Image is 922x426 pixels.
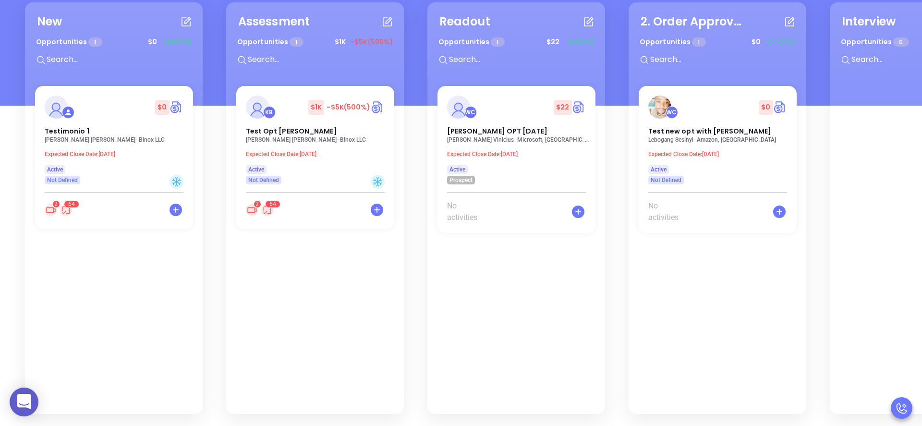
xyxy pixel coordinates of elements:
[263,106,276,119] div: Kevin Barrientos
[246,96,269,119] img: Test Opt David Romero
[749,35,763,49] span: $ 0
[648,136,792,143] p: Lebogang Sesinyi - Amazon, South Africa
[246,126,337,136] span: Test Opt David Romero
[45,151,189,158] p: Expected Close Date: [DATE]
[447,200,489,223] span: No activities
[648,151,792,158] p: Expected Close Date: [DATE]
[437,86,595,184] a: profileWalter Contreras$22Circle dollar[PERSON_NAME] OPT [DATE][PERSON_NAME] Vinicius- Microsoft,...
[155,100,169,115] span: $ 0
[247,53,391,66] input: Search...
[842,13,896,30] div: Interview
[572,100,586,114] img: Quote
[449,164,465,175] span: Active
[765,37,795,47] span: +$0 (0%)
[238,13,310,30] div: Assessment
[68,201,72,207] span: 6
[266,201,280,207] sup: 64
[371,100,385,114] img: Quote
[649,53,793,66] input: Search...
[651,164,667,175] span: Active
[447,96,470,119] img: Felipe OPT may 9
[666,106,678,119] div: Walter Contreras
[162,37,192,47] span: +$0 (0%)
[236,86,394,184] a: profileKevin Barrientos$1K-$5K(500%)Circle dollarTest Opt [PERSON_NAME][PERSON_NAME] [PERSON_NAME...
[47,164,63,175] span: Active
[248,164,264,175] span: Active
[170,175,183,189] div: Cold
[351,37,393,47] span: -$5K (500%)
[45,96,68,119] img: Testimonio 1
[53,201,60,207] sup: 2
[290,37,303,47] span: 1
[692,37,705,47] span: 1
[269,201,273,207] span: 6
[641,13,746,30] div: 2. Order Approved
[255,201,259,207] span: 2
[47,175,78,185] span: Not Defined
[72,201,75,207] span: 4
[438,33,505,51] p: Opportunities
[651,175,681,185] span: Not Defined
[893,37,909,47] span: 0
[25,2,203,414] section: New
[273,201,276,207] span: 4
[170,100,183,114] img: Quote
[371,175,385,189] div: Cold
[45,136,189,143] p: David Romero - Binox LLC
[491,37,504,47] span: 1
[554,100,571,115] span: $ 22
[64,201,79,207] sup: 64
[248,175,279,185] span: Not Defined
[447,151,591,158] p: Expected Close Date: [DATE]
[640,33,706,51] p: Opportunities
[648,96,671,119] img: Test new opt with kevin
[35,86,193,184] a: profile $0Circle dollarTestimonio 1[PERSON_NAME] [PERSON_NAME]- Binox LLCExpected Close Date:[DAT...
[841,33,909,51] p: Opportunities
[308,100,324,115] span: $ 1K
[464,106,477,119] div: Walter Contreras
[773,100,787,114] img: Quote
[332,35,348,49] span: $ 1K
[327,102,370,112] span: -$5K (500%)
[544,35,562,49] span: $ 22
[246,151,390,158] p: Expected Close Date: [DATE]
[447,126,547,136] span: Felipe OPT may 9
[439,13,490,30] div: Readout
[448,53,592,66] input: Search...
[648,126,772,136] span: Test new opt with kevin
[226,2,404,414] section: Assessment
[648,200,690,223] span: No activities
[449,175,473,185] span: Prospect
[46,53,190,66] input: Search...
[237,33,303,51] p: Opportunities
[254,201,261,207] sup: 2
[88,37,102,47] span: 1
[759,100,773,115] span: $ 0
[146,35,159,49] span: $ 0
[564,37,594,47] span: +$0 (0%)
[447,136,591,143] p: Felipe Vinicius - Microsoft, Brazil
[246,136,390,143] p: David Romero - Binox LLC
[639,86,797,184] a: profileWalter Contreras$0Circle dollarTest new opt with [PERSON_NAME]Lebogang Sesinyi- Amazon, [G...
[37,13,62,30] div: New
[45,126,89,136] span: Testimonio 1
[54,201,58,207] span: 2
[427,2,605,414] section: Readout
[629,2,806,414] section: 2. Order Approved
[36,33,102,51] p: Opportunities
